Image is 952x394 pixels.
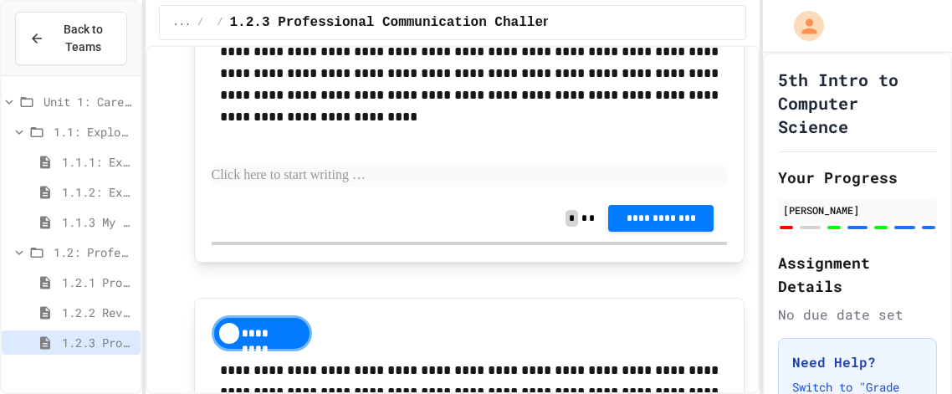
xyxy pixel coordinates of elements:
[778,251,937,298] h2: Assignment Details
[54,21,113,56] span: Back to Teams
[62,304,134,321] span: 1.2.2 Review - Professional Communication
[62,153,134,171] span: 1.1.1: Exploring CS Careers
[62,213,134,231] span: 1.1.3 My Top 3 CS Careers!
[776,7,828,45] div: My Account
[783,202,932,217] div: [PERSON_NAME]
[792,352,923,372] h3: Need Help?
[217,16,223,29] span: /
[62,274,134,291] span: 1.2.1 Professional Communication
[62,334,134,351] span: 1.2.3 Professional Communication Challenge
[54,243,134,261] span: 1.2: Professional Communication
[778,166,937,189] h2: Your Progress
[15,12,127,65] button: Back to Teams
[778,304,937,325] div: No due date set
[230,13,567,33] span: 1.2.3 Professional Communication Challenge
[54,123,134,141] span: 1.1: Exploring CS Careers
[173,16,192,29] span: ...
[197,16,203,29] span: /
[44,93,134,110] span: Unit 1: Careers & Professionalism
[62,183,134,201] span: 1.1.2: Exploring CS Careers - Review
[778,68,937,138] h1: 5th Intro to Computer Science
